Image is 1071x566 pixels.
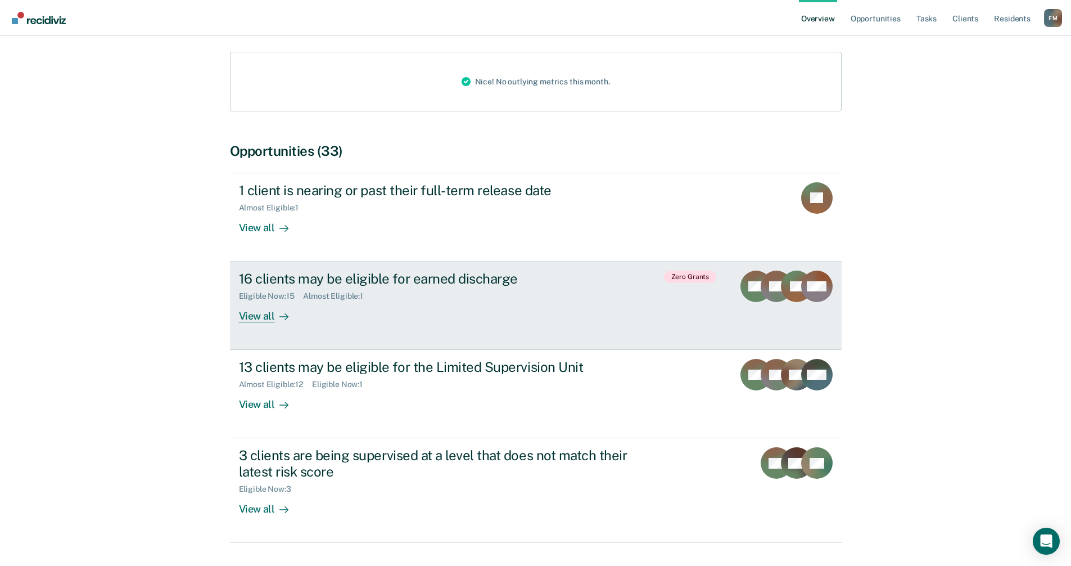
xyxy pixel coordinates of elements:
div: 3 clients are being supervised at a level that does not match their latest risk score [239,447,634,480]
div: 1 client is nearing or past their full-term release date [239,182,634,199]
a: 16 clients may be eligible for earned dischargeEligible Now:15Almost Eligible:1View all Zero Grants [230,262,842,350]
div: 13 clients may be eligible for the Limited Supervision Unit [239,359,634,375]
div: Opportunities (33) [230,143,842,159]
div: Eligible Now : 15 [239,291,304,301]
button: Profile dropdown button [1044,9,1062,27]
div: View all [239,389,302,411]
div: View all [239,301,302,323]
div: Almost Eligible : 12 [239,380,313,389]
div: Almost Eligible : 1 [303,291,372,301]
img: Recidiviz [12,12,66,24]
div: Open Intercom Messenger [1033,528,1060,555]
div: Almost Eligible : 1 [239,203,308,213]
a: 1 client is nearing or past their full-term release dateAlmost Eligible:1View all [230,173,842,262]
div: F M [1044,9,1062,27]
div: View all [239,212,302,234]
div: Eligible Now : 1 [312,380,372,389]
div: View all [239,494,302,516]
div: Eligible Now : 3 [239,484,300,494]
a: 3 clients are being supervised at a level that does not match their latest risk scoreEligible Now... [230,438,842,543]
div: 16 clients may be eligible for earned discharge [239,271,634,287]
span: Zero Grants [664,271,717,283]
div: Nice! No outlying metrics this month. [453,52,619,111]
a: 13 clients may be eligible for the Limited Supervision UnitAlmost Eligible:12Eligible Now:1View all [230,350,842,438]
